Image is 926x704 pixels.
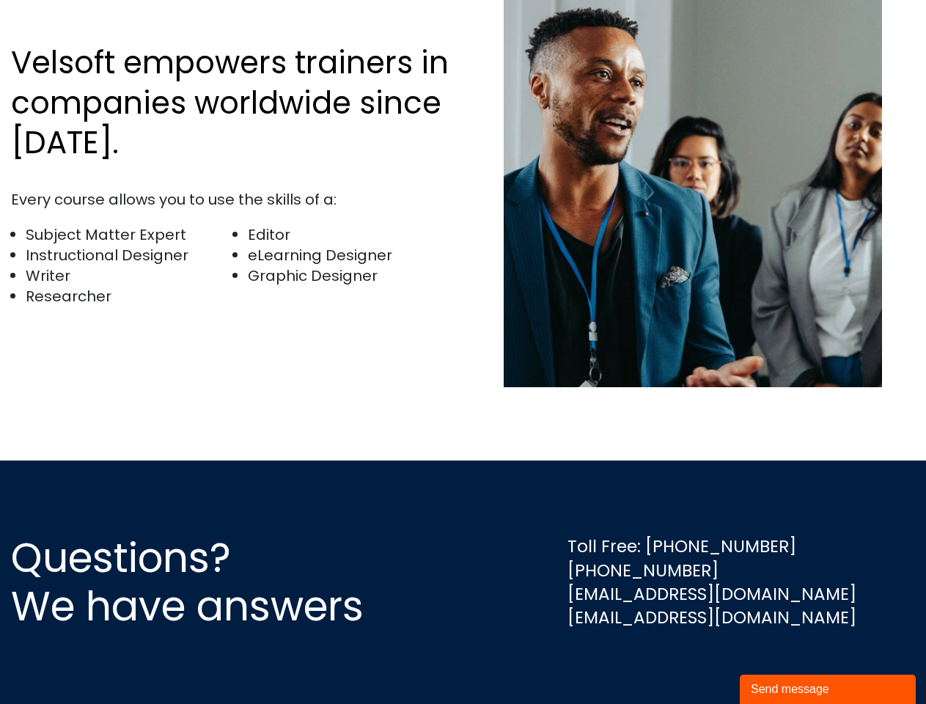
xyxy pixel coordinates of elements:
[567,535,856,629] div: Toll Free: [PHONE_NUMBER] [PHONE_NUMBER] [EMAIL_ADDRESS][DOMAIN_NAME] [EMAIL_ADDRESS][DOMAIN_NAME]
[26,224,233,245] li: Subject Matter Expert
[26,245,233,265] li: Instructional Designer
[248,265,455,286] li: Graphic Designer
[740,672,919,704] iframe: chat widget
[11,534,416,631] h2: Questions? We have answers
[11,43,456,164] h2: Velsoft empowers trainers in companies worldwide since [DATE].
[26,286,233,307] li: Researcher
[248,245,455,265] li: eLearning Designer
[248,224,455,245] li: Editor
[11,189,456,210] div: Every course allows you to use the skills of a:
[26,265,233,286] li: Writer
